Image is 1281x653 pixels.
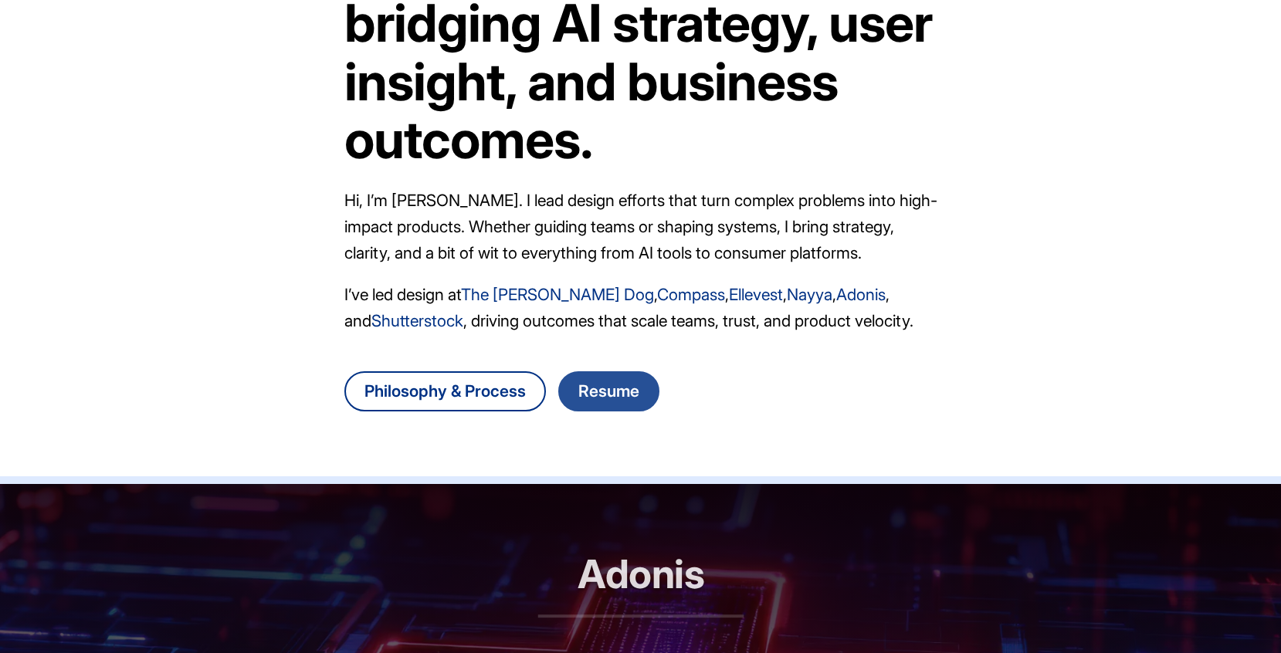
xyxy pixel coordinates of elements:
[344,188,937,266] p: Hi, I’m [PERSON_NAME]. I lead design efforts that turn complex problems into high-impact products...
[344,371,546,411] a: Go to Danny Chang's design philosophy and process page
[657,285,725,304] a: Compass
[537,552,744,617] h2: Adonis
[371,311,463,330] a: Shutterstock
[787,285,832,304] a: Nayya
[836,285,886,304] a: Adonis
[558,371,659,411] a: Download Danny Chang's resume as a PDF file
[461,285,654,304] a: The [PERSON_NAME] Dog
[729,285,783,304] a: Ellevest
[344,282,937,334] p: I’ve led design at , , , , , and , driving outcomes that scale teams, trust, and product velocity.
